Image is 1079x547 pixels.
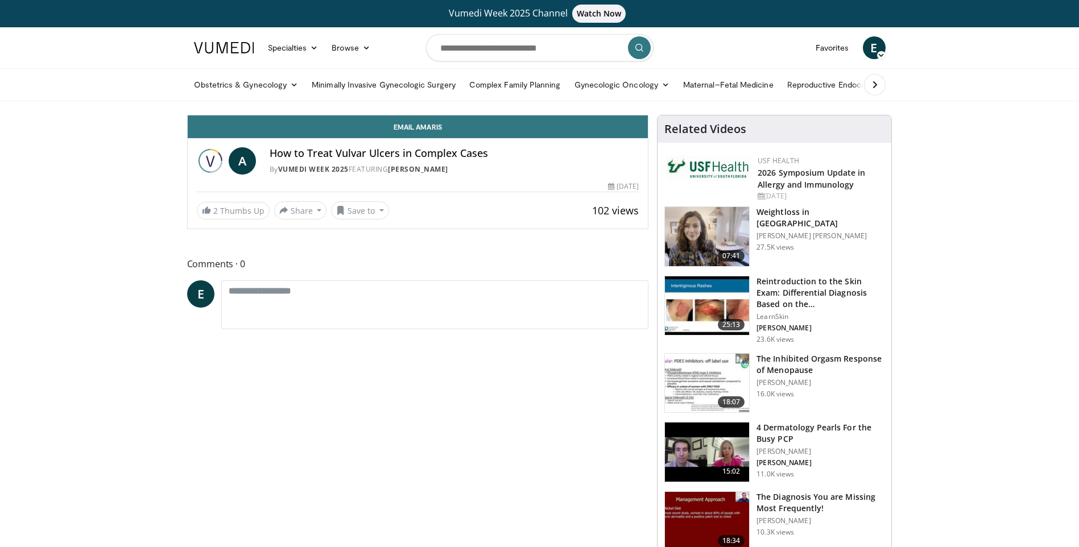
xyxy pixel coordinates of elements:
[664,122,746,136] h4: Related Videos
[305,73,462,96] a: Minimally Invasive Gynecologic Surgery
[388,164,448,174] a: [PERSON_NAME]
[229,147,256,175] a: A
[756,312,884,321] p: LearnSkin
[676,73,780,96] a: Maternal–Fetal Medicine
[756,458,884,467] p: [PERSON_NAME]
[331,201,389,219] button: Save to
[756,276,884,310] h3: Reintroduction to the Skin Exam: Differential Diagnosis Based on the…
[194,42,254,53] img: VuMedi Logo
[197,147,224,175] img: Vumedi Week 2025
[756,231,884,241] p: [PERSON_NAME] [PERSON_NAME]
[809,36,856,59] a: Favorites
[718,535,745,546] span: 18:34
[756,447,884,456] p: [PERSON_NAME]
[718,319,745,330] span: 25:13
[756,324,884,333] p: [PERSON_NAME]
[608,181,639,192] div: [DATE]
[718,250,745,262] span: 07:41
[780,73,971,96] a: Reproductive Endocrinology & [MEDICAL_DATA]
[187,256,649,271] span: Comments 0
[756,528,794,537] p: 10.3K views
[187,73,305,96] a: Obstetrics & Gynecology
[758,156,799,165] a: USF Health
[592,204,639,217] span: 102 views
[187,280,214,308] a: E
[756,389,794,399] p: 16.0K views
[213,205,218,216] span: 2
[718,396,745,408] span: 18:07
[665,276,749,335] img: 022c50fb-a848-4cac-a9d8-ea0906b33a1b.150x105_q85_crop-smart_upscale.jpg
[188,115,648,138] a: Email Amaris
[278,164,349,174] a: Vumedi Week 2025
[568,73,676,96] a: Gynecologic Oncology
[756,353,884,376] h3: The Inhibited Orgasm Response of Menopause
[325,36,377,59] a: Browse
[667,156,752,181] img: 6ba8804a-8538-4002-95e7-a8f8012d4a11.png.150x105_q85_autocrop_double_scale_upscale_version-0.2.jpg
[758,167,865,190] a: 2026 Symposium Update in Allergy and Immunology
[756,516,884,525] p: [PERSON_NAME]
[664,422,884,482] a: 15:02 4 Dermatology Pearls For the Busy PCP [PERSON_NAME] [PERSON_NAME] 11.0K views
[664,206,884,267] a: 07:41 Weightloss in [GEOGRAPHIC_DATA] [PERSON_NAME] [PERSON_NAME] 27.5K views
[196,5,884,23] a: Vumedi Week 2025 ChannelWatch Now
[756,243,794,252] p: 27.5K views
[462,73,568,96] a: Complex Family Planning
[756,206,884,229] h3: Weightloss in [GEOGRAPHIC_DATA]
[863,36,886,59] a: E
[756,422,884,445] h3: 4 Dermatology Pearls For the Busy PCP
[758,191,882,201] div: [DATE]
[665,207,749,266] img: 9983fed1-7565-45be-8934-aef1103ce6e2.150x105_q85_crop-smart_upscale.jpg
[718,466,745,477] span: 15:02
[270,164,639,175] div: By FEATURING
[261,36,325,59] a: Specialties
[756,470,794,479] p: 11.0K views
[274,201,327,219] button: Share
[756,335,794,344] p: 23.6K views
[197,202,270,219] a: 2 Thumbs Up
[664,276,884,344] a: 25:13 Reintroduction to the Skin Exam: Differential Diagnosis Based on the… LearnSkin [PERSON_NAM...
[572,5,626,23] span: Watch Now
[664,353,884,413] a: 18:07 The Inhibited Orgasm Response of Menopause [PERSON_NAME] 16.0K views
[426,34,654,61] input: Search topics, interventions
[270,147,639,160] h4: How to Treat Vulvar Ulcers in Complex Cases
[756,378,884,387] p: [PERSON_NAME]
[665,422,749,482] img: 04c704bc-886d-4395-b463-610399d2ca6d.150x105_q85_crop-smart_upscale.jpg
[756,491,884,514] h3: The Diagnosis You are Missing Most Frequently!
[665,354,749,413] img: 283c0f17-5e2d-42ba-a87c-168d447cdba4.150x105_q85_crop-smart_upscale.jpg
